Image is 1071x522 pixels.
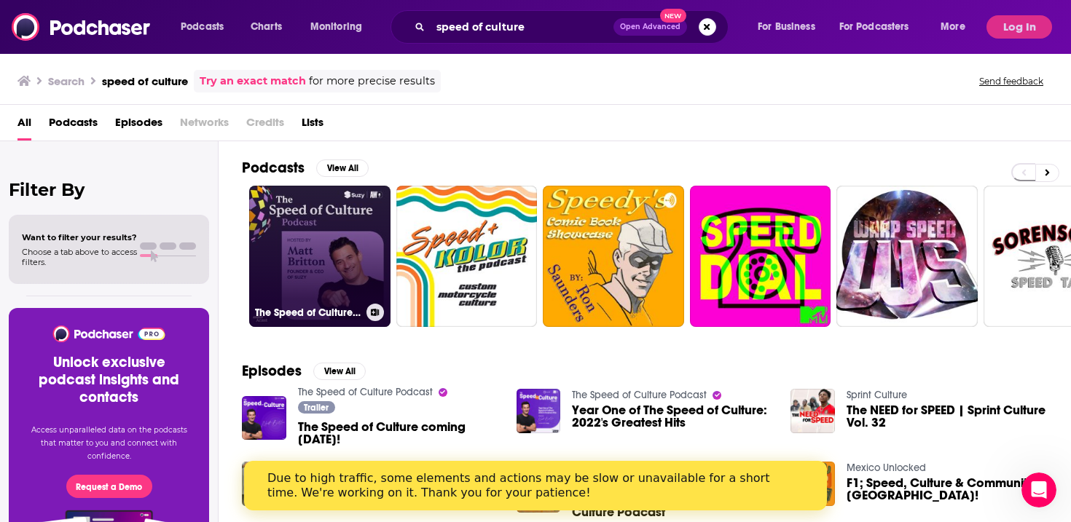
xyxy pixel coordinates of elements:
button: Request a Demo [66,475,152,498]
span: F1; Speed, Culture & Community in [GEOGRAPHIC_DATA]! [847,477,1048,502]
button: open menu [748,15,833,39]
span: For Business [758,17,815,37]
h2: Filter By [9,179,209,200]
img: Podchaser - Follow, Share and Rate Podcasts [12,13,152,41]
a: The Speed of Culture Podcast [249,186,391,327]
a: The Speed of Culture Podcast [572,389,707,401]
span: Trailer [304,403,329,412]
input: Search podcasts, credits, & more... [431,15,613,39]
iframe: Intercom live chat banner [244,461,827,510]
a: Sprint Culture [847,389,907,401]
span: Networks [180,111,229,141]
a: The Speed of Culture Podcast [298,386,433,398]
img: Year One of The Speed of Culture: 2022's Greatest Hits [517,389,561,433]
img: The Speed of Culture coming April 12! [242,396,286,440]
button: open menu [300,15,381,39]
h3: The Speed of Culture Podcast [255,307,361,319]
a: Try an exact match [200,73,306,90]
a: Year One of The Speed of Culture: 2022's Greatest Hits [572,404,773,429]
span: Want to filter your results? [22,232,137,242]
a: The NEED for SPEED | Sprint Culture Vol. 32 [847,404,1048,429]
a: Lists [302,111,323,141]
a: Charts [241,15,291,39]
span: For Podcasters [839,17,909,37]
span: Credits [246,111,284,141]
h2: Podcasts [242,159,305,177]
button: Open AdvancedNew [613,18,687,36]
a: Episodes [115,111,162,141]
a: All [17,111,31,141]
span: More [941,17,965,37]
a: Mexico Unlocked [847,462,926,474]
button: Log In [986,15,1052,39]
span: for more precise results [309,73,435,90]
span: Choose a tab above to access filters. [22,247,137,267]
a: The Speed of Culture coming April 12! [298,421,499,446]
div: Search podcasts, credits, & more... [404,10,742,44]
button: Send feedback [975,75,1048,87]
h3: Search [48,74,85,88]
button: open menu [170,15,243,39]
a: F1; Speed, Culture & Community in Mexico! [847,477,1048,502]
span: The Speed of Culture coming [DATE]! [298,421,499,446]
button: open menu [930,15,984,39]
a: The Great Fail [572,459,635,471]
button: View All [313,363,366,380]
h3: speed of culture [102,74,188,88]
a: PodcastsView All [242,159,369,177]
h2: Episodes [242,362,302,380]
a: EpisodesView All [242,362,366,380]
span: Podcasts [181,17,224,37]
button: open menu [830,15,930,39]
img: Podchaser - Follow, Share and Rate Podcasts [52,325,166,342]
h3: Unlock exclusive podcast insights and contacts [26,354,192,406]
button: View All [316,159,369,177]
span: New [660,9,686,23]
p: Access unparalleled data on the podcasts that matter to you and connect with confidence. [26,424,192,463]
img: The NEED for SPEED | Sprint Culture Vol. 32 [790,389,835,433]
span: Charts [251,17,282,37]
span: Open Advanced [620,23,680,31]
iframe: Intercom live chat [1021,472,1056,507]
a: Podcasts [49,111,98,141]
span: Monitoring [310,17,362,37]
img: Speed Culture and Quality Of Life [242,462,286,506]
